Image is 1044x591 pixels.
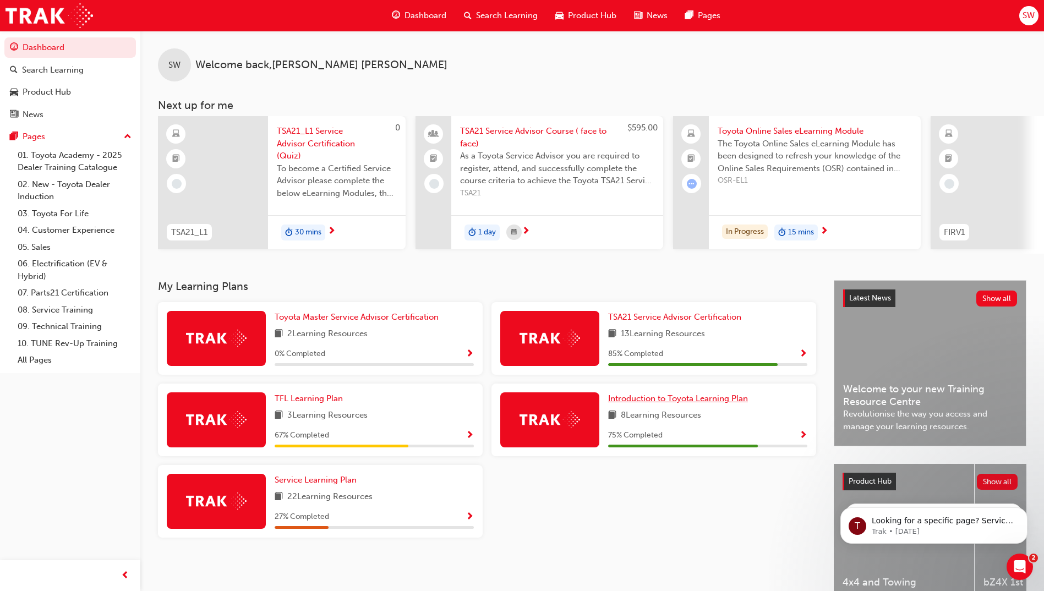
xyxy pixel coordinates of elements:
span: news-icon [10,110,18,120]
span: up-icon [124,130,132,144]
span: Show Progress [799,349,807,359]
span: TSA21 Service Advisor Certification [608,312,741,322]
span: News [647,9,668,22]
span: pages-icon [685,9,693,23]
span: 2 [1029,554,1038,562]
span: TSA21_L1 Service Advisor Certification (Quiz) [277,125,397,162]
a: Latest NewsShow all [843,289,1017,307]
a: $595.00TSA21 Service Advisor Course ( face to face)As a Toyota Service Advisor you are required t... [416,116,663,249]
span: TSA21 [460,187,654,200]
span: Welcome back , [PERSON_NAME] [PERSON_NAME] [195,59,447,72]
span: Search Learning [476,9,538,22]
span: duration-icon [285,226,293,240]
img: Trak [520,330,580,347]
span: booktick-icon [945,152,953,166]
span: news-icon [634,9,642,23]
a: 08. Service Training [13,302,136,319]
span: learningResourceType_ELEARNING-icon [945,127,953,141]
span: book-icon [608,327,616,341]
img: Trak [186,492,247,510]
span: book-icon [275,490,283,504]
a: Dashboard [4,37,136,58]
a: TSA21 Service Advisor Certification [608,311,746,324]
span: booktick-icon [687,152,695,166]
span: 4x4 and Towing [843,576,965,589]
span: laptop-icon [687,127,695,141]
img: Trak [520,411,580,428]
span: 15 mins [788,226,814,239]
a: 02. New - Toyota Dealer Induction [13,176,136,205]
a: 10. TUNE Rev-Up Training [13,335,136,352]
span: OSR-EL1 [718,174,912,187]
img: Trak [186,330,247,347]
span: 67 % Completed [275,429,329,442]
span: learningRecordVerb_ATTEMPT-icon [687,179,697,189]
span: learningRecordVerb_NONE-icon [429,179,439,189]
a: All Pages [13,352,136,369]
span: Pages [698,9,720,22]
a: Search Learning [4,60,136,80]
span: book-icon [275,409,283,423]
div: Pages [23,130,45,143]
a: TFL Learning Plan [275,392,347,405]
span: As a Toyota Service Advisor you are required to register, attend, and successfully complete the c... [460,150,654,187]
span: Service Learning Plan [275,475,357,485]
img: Trak [186,411,247,428]
span: TFL Learning Plan [275,393,343,403]
span: TSA21 Service Advisor Course ( face to face) [460,125,654,150]
span: search-icon [10,65,18,75]
button: Show Progress [466,429,474,442]
button: Show Progress [799,347,807,361]
span: 3 Learning Resources [287,409,368,423]
span: duration-icon [778,226,786,240]
span: Toyota Master Service Advisor Certification [275,312,439,322]
span: search-icon [464,9,472,23]
span: 27 % Completed [275,511,329,523]
span: Introduction to Toyota Learning Plan [608,393,748,403]
button: Pages [4,127,136,147]
a: Product Hub [4,82,136,102]
span: guage-icon [10,43,18,53]
span: 22 Learning Resources [287,490,373,504]
span: pages-icon [10,132,18,142]
button: Show all [976,291,1018,307]
a: 04. Customer Experience [13,222,136,239]
span: learningRecordVerb_NONE-icon [172,179,182,189]
span: Revolutionise the way you access and manage your learning resources. [843,408,1017,433]
button: DashboardSearch LearningProduct HubNews [4,35,136,127]
span: Latest News [849,293,891,303]
button: Show Progress [466,510,474,524]
span: learningRecordVerb_NONE-icon [944,179,954,189]
span: learningResourceType_ELEARNING-icon [172,127,180,141]
span: FIRV1 [944,226,965,239]
div: Search Learning [22,64,84,76]
span: Dashboard [405,9,446,22]
span: people-icon [430,127,438,141]
span: 2 Learning Resources [287,327,368,341]
span: car-icon [555,9,564,23]
a: Toyota Master Service Advisor Certification [275,311,443,324]
span: Show Progress [466,512,474,522]
iframe: Intercom notifications message [824,484,1044,561]
span: 85 % Completed [608,348,663,360]
a: 07. Parts21 Certification [13,284,136,302]
span: 8 Learning Resources [621,409,701,423]
a: Latest NewsShow allWelcome to your new Training Resource CentreRevolutionise the way you access a... [834,280,1026,446]
div: Product Hub [23,86,71,98]
span: TSA21_L1 [171,226,207,239]
span: 0 [395,123,400,133]
span: car-icon [10,87,18,97]
img: Trak [6,3,93,28]
span: Product Hub [849,477,892,486]
a: 05. Sales [13,239,136,256]
a: pages-iconPages [676,4,729,27]
a: 03. Toyota For Life [13,205,136,222]
a: search-iconSearch Learning [455,4,546,27]
div: In Progress [722,225,768,239]
span: The Toyota Online Sales eLearning Module has been designed to refresh your knowledge of the Onlin... [718,138,912,175]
